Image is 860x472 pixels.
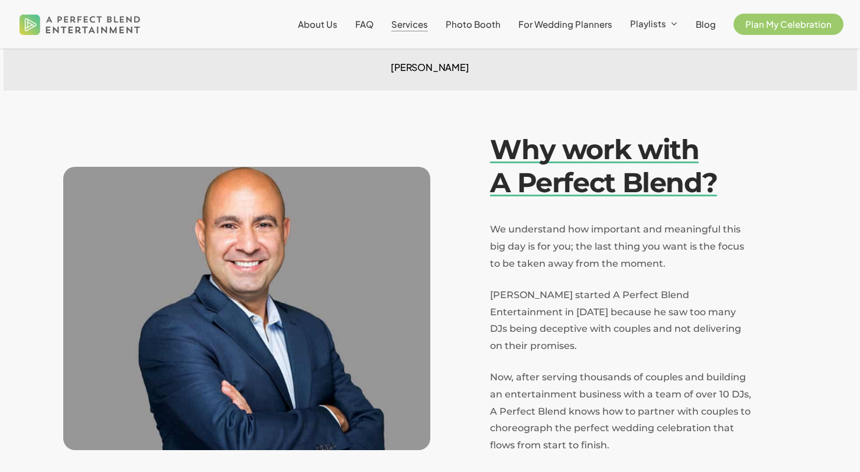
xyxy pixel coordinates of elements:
span: Services [391,18,428,30]
span: About Us [298,18,337,30]
em: Why work with A Perfect Blend? [490,132,717,199]
a: Plan My Celebration [734,20,843,29]
span: Photo Booth [446,18,501,30]
span: Plan My Celebration [745,18,832,30]
a: Playlists [630,19,678,30]
span: Blog [696,18,716,30]
span: Playlists [630,18,666,29]
span: FAQ [355,18,374,30]
a: About Us [298,20,337,29]
img: A Perfect Blend Entertainment [17,5,144,44]
span: We understand how important and meaningful this big day is for you; the last thing you want is th... [490,224,744,269]
a: FAQ [355,20,374,29]
a: For Wedding Planners [518,20,612,29]
span: Now, after serving thousands of couples and building an entertainment business with a team of ove... [490,371,751,451]
a: Services [391,20,428,29]
a: Blog [696,20,716,29]
span: [PERSON_NAME] started A Perfect Blend Entertainment in [DATE] because he saw too many DJs being d... [490,289,741,351]
span: For Wedding Planners [518,18,612,30]
a: Photo Booth [446,20,501,29]
span: [PERSON_NAME] [391,61,469,74]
